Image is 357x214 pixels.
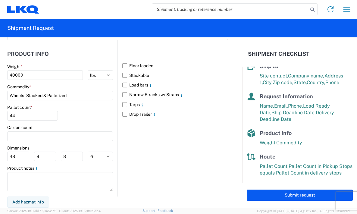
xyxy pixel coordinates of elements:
[34,152,56,161] input: W
[158,209,173,212] a: Feedback
[325,80,339,85] span: Phone
[263,80,273,85] span: City,
[152,4,308,15] input: Shipment, tracking or reference number
[7,197,49,208] button: Add hazmat info
[122,71,228,80] label: Stackable
[7,152,29,161] input: L
[260,93,313,99] span: Request Information
[122,80,228,90] label: Load bars
[7,105,33,110] label: Pallet count
[260,103,274,109] span: Name,
[260,163,289,169] span: Pallet Count,
[271,110,316,115] span: Ship Deadline Date,
[7,125,33,130] label: Carton count
[260,153,275,160] span: Route
[7,165,39,171] label: Product notes
[7,209,56,213] span: Server: 2025.18.0-dd719145275
[260,73,288,79] span: Site contact,
[257,208,350,214] span: Copyright © [DATE]-[DATE] Agistix Inc., All Rights Reserved
[7,145,30,151] label: Dimensions
[276,140,302,146] span: Commodity
[288,103,303,109] span: Phone,
[248,50,309,58] h2: Shipment Checklist
[7,51,49,57] h2: Product Info
[7,24,54,32] h2: Shipment Request
[59,209,101,213] span: Client: 2025.18.0-9839db4
[7,84,31,90] label: Commodity
[122,100,228,109] label: Tarps
[7,64,23,69] label: Weight
[122,61,228,71] label: Floor loaded
[260,140,276,146] span: Weight,
[293,80,307,85] span: State,
[260,130,292,136] span: Product info
[307,80,325,85] span: Country,
[122,109,228,119] label: Drop Trailer
[142,209,158,212] a: Support
[122,90,228,99] label: Narrow Etracks w/ Straps
[61,152,83,161] input: H
[273,80,293,85] span: Zip code,
[247,190,353,201] button: Submit request
[274,103,288,109] span: Email,
[288,73,324,79] span: Company name,
[260,163,352,176] span: Pallet Count in Pickup Stops equals Pallet Count in delivery stops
